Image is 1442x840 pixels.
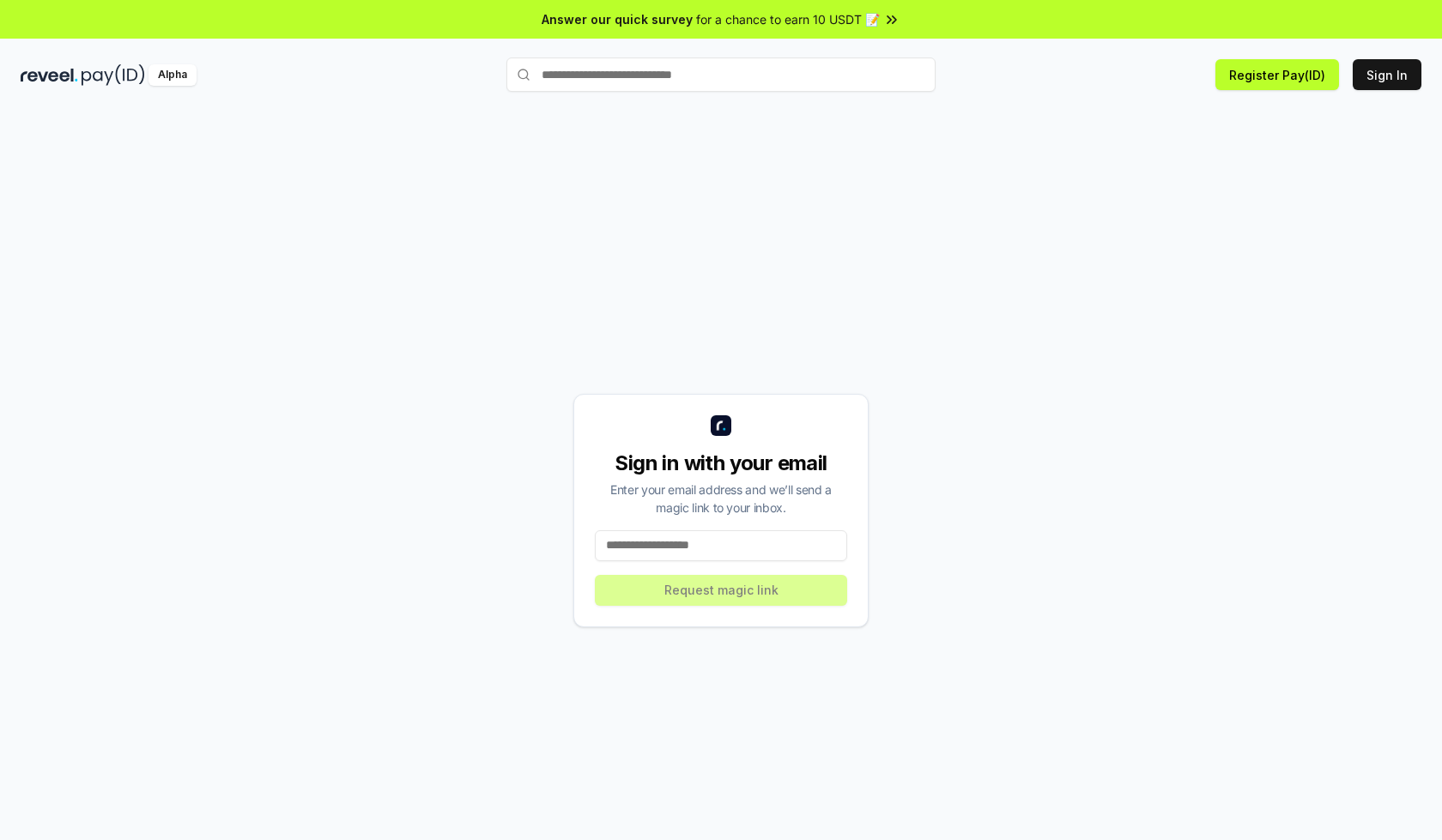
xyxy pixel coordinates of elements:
img: reveel_dark [21,64,78,86]
span: for a chance to earn 10 USDT 📝 [696,10,880,28]
button: Register Pay(ID) [1215,59,1339,90]
div: Sign in with your email [595,450,847,477]
span: Answer our quick survey [542,10,693,28]
img: logo_small [711,415,731,436]
button: Sign In [1353,59,1421,90]
img: pay_id [82,64,145,86]
div: Enter your email address and we’ll send a magic link to your inbox. [595,480,847,517]
div: Alpha [148,64,197,86]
